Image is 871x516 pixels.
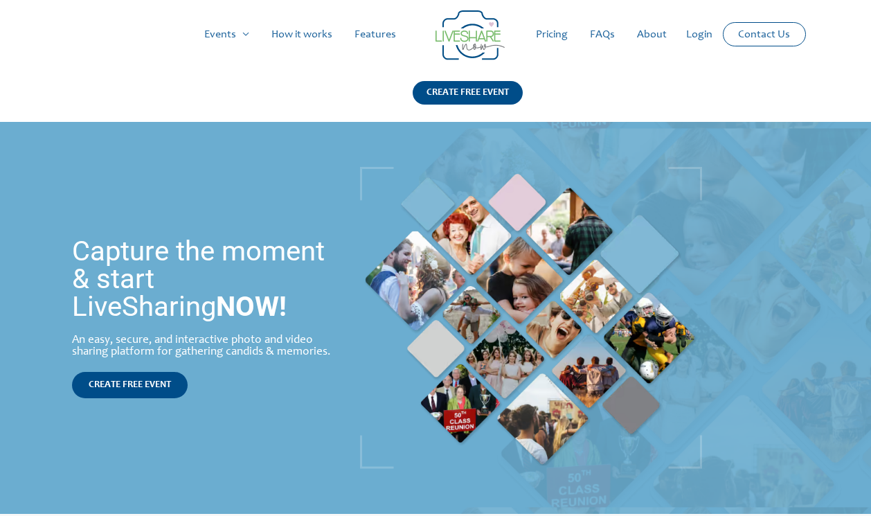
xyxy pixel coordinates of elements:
[24,12,847,57] nav: Site Navigation
[89,380,171,390] span: CREATE FREE EVENT
[579,12,626,57] a: FAQs
[675,12,724,57] a: Login
[413,81,523,105] div: CREATE FREE EVENT
[193,12,260,57] a: Events
[216,290,287,323] strong: NOW!
[72,372,188,398] a: CREATE FREE EVENT
[525,12,579,57] a: Pricing
[260,12,343,57] a: How it works
[343,12,407,57] a: Features
[727,23,801,46] a: Contact Us
[435,10,505,60] img: Group 14 | Live Photo Slideshow for Events | Create Free Events Album for Any Occasion
[413,81,523,122] a: CREATE FREE EVENT
[626,12,678,57] a: About
[72,335,344,358] div: An easy, secure, and interactive photo and video sharing platform for gathering candids & memories.
[360,167,702,469] img: home_banner_pic | Live Photo Slideshow for Events | Create Free Events Album for Any Occasion
[72,238,344,321] h1: Capture the moment & start LiveSharing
